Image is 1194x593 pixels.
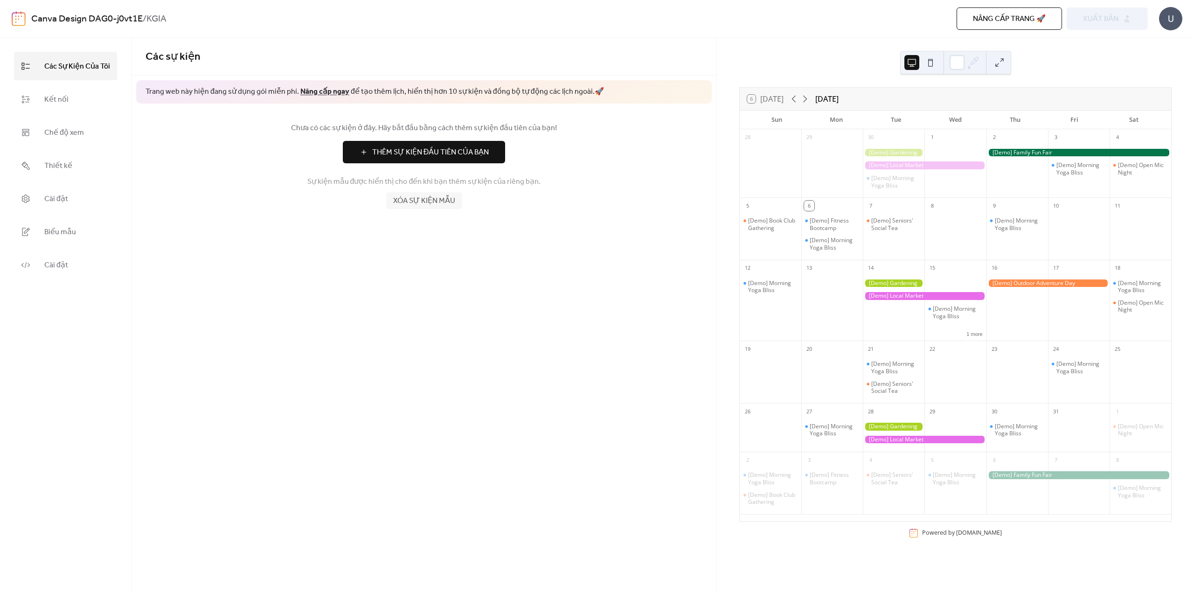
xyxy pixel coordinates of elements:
[927,263,937,273] div: 15
[810,217,859,231] div: [Demo] Fitness Bootcamp
[926,111,986,129] div: Wed
[1051,344,1061,354] div: 24
[933,471,982,486] div: [Demo] Morning Yoga Bliss
[748,471,798,486] div: [Demo] Morning Yoga Bliss
[44,225,76,239] span: Biểu mẫu
[863,149,924,157] div: [Demo] Gardening Workshop
[1048,360,1110,375] div: [Demo] Morning Yoga Bliss
[804,133,814,143] div: 29
[871,471,921,486] div: [Demo] Seniors' Social Tea
[986,149,1171,157] div: [Demo] Family Fun Fair
[1112,344,1123,354] div: 25
[810,471,859,486] div: [Demo] Fitness Bootcamp
[866,263,876,273] div: 14
[927,455,937,465] div: 5
[995,217,1044,231] div: [Demo] Morning Yoga Bliss
[14,184,117,213] a: Cài đặt
[1110,299,1171,314] div: [Demo] Open Mic Night
[386,192,462,209] button: Xóa sự kiện mẫu
[927,344,937,354] div: 22
[1118,299,1167,314] div: [Demo] Open Mic Night
[1159,7,1182,30] div: U
[804,455,814,465] div: 3
[372,147,489,158] span: Thêm Sự Kiện Đầu Tiên Của Bạn
[810,423,859,437] div: [Demo] Morning Yoga Bliss
[1104,111,1164,129] div: Sat
[743,455,753,465] div: 2
[989,406,1000,417] div: 30
[1112,406,1123,417] div: 1
[44,59,110,74] span: Các Sự Kiện Của Tôi
[1056,360,1106,375] div: [Demo] Morning Yoga Bliss
[863,174,924,189] div: [Demo] Morning Yoga Bliss
[1118,161,1167,176] div: [Demo] Open Mic Night
[1110,423,1171,437] div: [Demo] Open Mic Night
[143,10,146,28] b: /
[995,423,1044,437] div: [Demo] Morning Yoga Bliss
[1110,161,1171,176] div: [Demo] Open Mic Night
[146,141,702,163] a: Thêm Sự Kiện Đầu Tiên Của Bạn
[871,217,921,231] div: [Demo] Seniors' Social Tea
[986,217,1048,231] div: [Demo] Morning Yoga Bliss
[922,529,1002,537] div: Powered by
[44,258,68,272] span: Cài đặt
[989,133,1000,143] div: 2
[986,279,1110,287] div: [Demo] Outdoor Adventure Day
[14,85,117,113] a: Kết nối
[871,380,921,395] div: [Demo] Seniors' Social Tea
[956,529,1002,537] a: [DOMAIN_NAME]
[989,344,1000,354] div: 23
[740,279,801,294] div: [Demo] Morning Yoga Bliss
[1051,406,1061,417] div: 31
[807,111,867,129] div: Mon
[866,201,876,211] div: 7
[801,471,863,486] div: [Demo] Fitness Bootcamp
[14,52,117,80] a: Các Sự Kiện Của Tôi
[44,92,69,107] span: Kết nối
[801,217,863,231] div: [Demo] Fitness Bootcamp
[863,161,986,169] div: [Demo] Local Market
[933,305,982,320] div: [Demo] Morning Yoga Bliss
[866,406,876,417] div: 28
[927,201,937,211] div: 8
[989,201,1000,211] div: 9
[957,7,1062,30] button: Nâng cấp trang 🚀
[815,93,839,105] div: [DATE]
[986,423,1048,437] div: [Demo] Morning Yoga Bliss
[748,279,798,294] div: [Demo] Morning Yoga Bliss
[1112,201,1123,211] div: 11
[740,217,801,231] div: [Demo] Book Club Gathering
[927,406,937,417] div: 29
[1110,484,1171,499] div: [Demo] Morning Yoga Bliss
[748,491,798,506] div: [Demo] Book Club Gathering
[924,471,986,486] div: [Demo] Morning Yoga Bliss
[863,471,924,486] div: [Demo] Seniors' Social Tea
[871,174,921,189] div: [Demo] Morning Yoga Bliss
[743,406,753,417] div: 26
[1051,263,1061,273] div: 17
[866,344,876,354] div: 21
[743,201,753,211] div: 5
[743,133,753,143] div: 28
[801,423,863,437] div: [Demo] Morning Yoga Bliss
[863,217,924,231] div: [Demo] Seniors' Social Tea
[973,14,1046,25] span: Nâng cấp trang 🚀
[989,455,1000,465] div: 6
[743,263,753,273] div: 12
[1051,133,1061,143] div: 3
[804,263,814,273] div: 13
[1110,279,1171,294] div: [Demo] Morning Yoga Bliss
[393,195,455,207] span: Xóa sự kiện mẫu
[1112,263,1123,273] div: 18
[14,217,117,246] a: Biểu mẫu
[748,217,798,231] div: [Demo] Book Club Gathering
[1112,455,1123,465] div: 8
[804,406,814,417] div: 27
[863,436,986,444] div: [Demo] Local Market
[963,329,986,337] button: 1 more
[1051,201,1061,211] div: 10
[740,471,801,486] div: [Demo] Morning Yoga Bliss
[866,133,876,143] div: 30
[866,111,926,129] div: Tue
[1112,133,1123,143] div: 4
